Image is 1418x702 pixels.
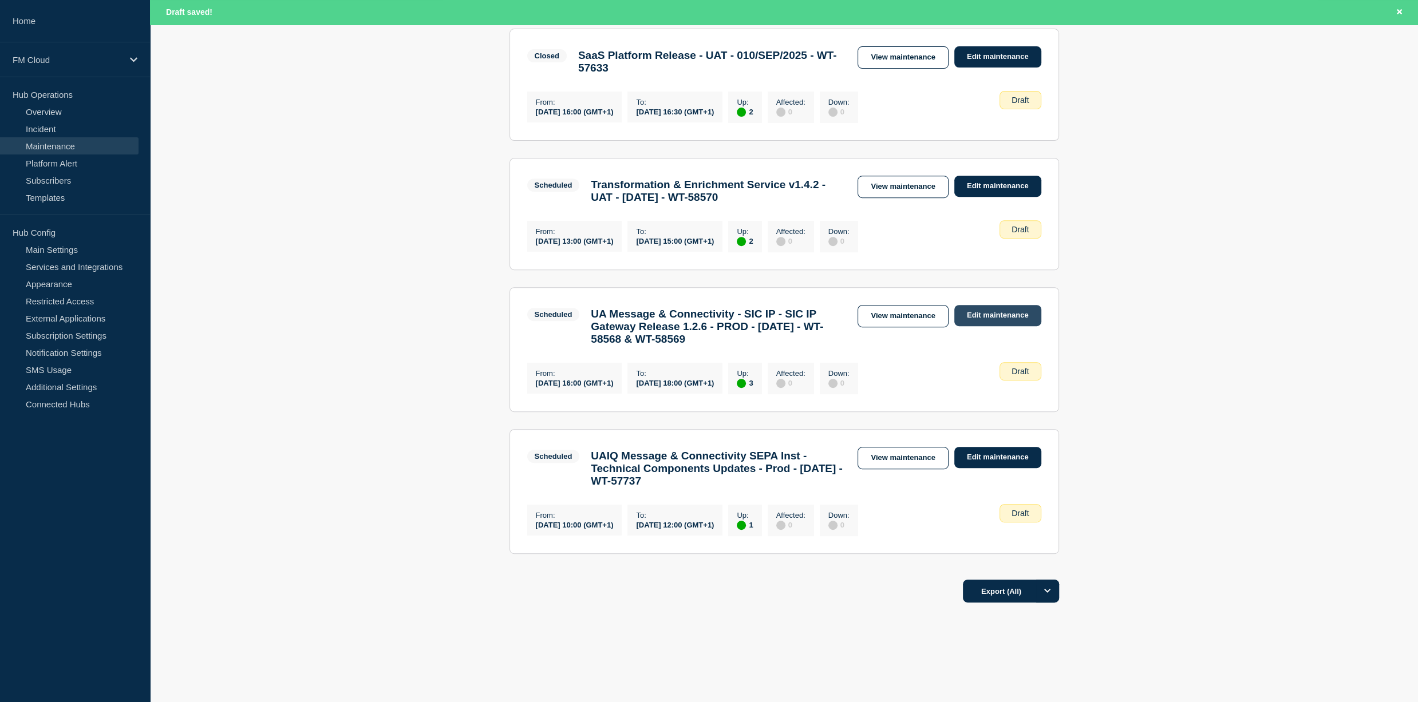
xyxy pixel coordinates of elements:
[828,236,850,246] div: 0
[578,49,847,74] h3: SaaS Platform Release - UAT - 010/SEP/2025 - WT-57633
[828,369,850,378] p: Down :
[737,369,753,378] p: Up :
[737,106,753,117] div: 2
[1036,580,1059,602] button: Options
[776,511,805,519] p: Affected :
[776,108,785,117] div: disabled
[591,179,846,204] h3: Transformation & Enrichment Service v1.4.2 - UAT - [DATE] - WT-58570
[737,378,753,388] div: 3
[828,237,838,246] div: disabled
[13,55,123,65] p: FM Cloud
[636,378,714,387] div: [DATE] 18:00 (GMT+1)
[776,98,805,106] p: Affected :
[737,379,746,388] div: up
[737,237,746,246] div: up
[828,108,838,117] div: disabled
[1000,362,1041,380] div: Draft
[776,237,785,246] div: disabled
[636,227,714,236] p: To :
[963,580,1059,602] button: Export (All)
[828,98,850,106] p: Down :
[776,227,805,236] p: Affected :
[737,108,746,117] div: up
[776,519,805,530] div: 0
[858,46,948,69] a: View maintenance
[536,511,614,519] p: From :
[636,236,714,245] div: [DATE] 15:00 (GMT+1)
[737,511,753,519] p: Up :
[1000,504,1041,522] div: Draft
[776,106,805,117] div: 0
[737,98,753,106] p: Up :
[1000,91,1041,109] div: Draft
[535,310,572,319] div: Scheduled
[776,236,805,246] div: 0
[591,308,846,346] h3: UA Message & Connectivity - SIC IP - SIC IP Gateway Release 1.2.6 - PROD - [DATE] - WT-58568 & WT...
[776,378,805,388] div: 0
[536,98,614,106] p: From :
[591,450,846,487] h3: UAIQ Message & Connectivity SEPA Inst - Technical Components Updates - Prod - [DATE] - WT-57737
[858,176,948,198] a: View maintenance
[536,106,614,116] div: [DATE] 16:00 (GMT+1)
[536,236,614,245] div: [DATE] 13:00 (GMT+1)
[1392,6,1407,19] button: Close banner
[858,305,948,327] a: View maintenance
[535,181,572,189] div: Scheduled
[828,378,850,388] div: 0
[828,511,850,519] p: Down :
[737,519,753,530] div: 1
[828,106,850,117] div: 0
[776,521,785,530] div: disabled
[776,369,805,378] p: Affected :
[828,379,838,388] div: disabled
[1000,220,1041,239] div: Draft
[954,447,1041,468] a: Edit maintenance
[954,176,1041,197] a: Edit maintenance
[828,521,838,530] div: disabled
[636,519,714,529] div: [DATE] 12:00 (GMT+1)
[535,452,572,461] div: Scheduled
[858,447,948,469] a: View maintenance
[737,236,753,246] div: 2
[828,227,850,236] p: Down :
[535,51,559,60] div: Closed
[536,378,614,387] div: [DATE] 16:00 (GMT+1)
[536,227,614,236] p: From :
[828,519,850,530] div: 0
[536,369,614,378] p: From :
[636,369,714,378] p: To :
[737,521,746,530] div: up
[954,46,1041,68] a: Edit maintenance
[954,305,1041,326] a: Edit maintenance
[166,7,212,17] span: Draft saved!
[636,98,714,106] p: To :
[636,511,714,519] p: To :
[636,106,714,116] div: [DATE] 16:30 (GMT+1)
[536,519,614,529] div: [DATE] 10:00 (GMT+1)
[737,227,753,236] p: Up :
[776,379,785,388] div: disabled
